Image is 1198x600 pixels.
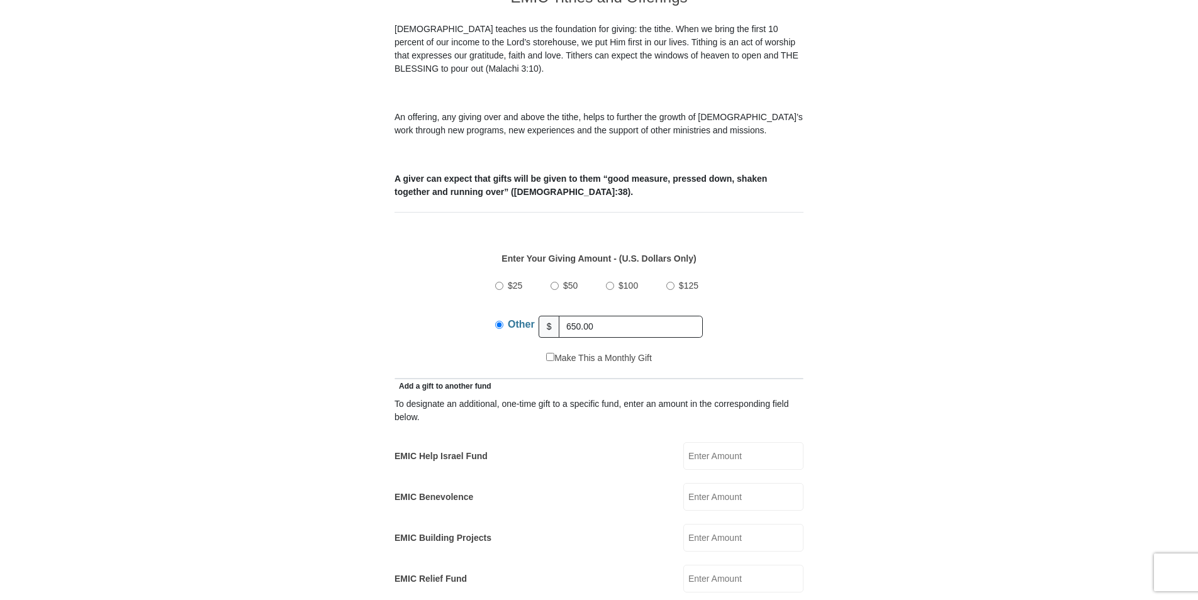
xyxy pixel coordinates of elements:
[683,524,803,552] input: Enter Amount
[683,483,803,511] input: Enter Amount
[546,353,554,361] input: Make This a Monthly Gift
[563,281,578,291] span: $50
[546,352,652,365] label: Make This a Monthly Gift
[559,316,703,338] input: Other Amount
[395,450,488,463] label: EMIC Help Israel Fund
[395,531,491,545] label: EMIC Building Projects
[395,397,803,424] div: To designate an additional, one-time gift to a specific fund, enter an amount in the correspondin...
[539,316,560,338] span: $
[683,565,803,592] input: Enter Amount
[395,572,467,586] label: EMIC Relief Fund
[683,442,803,470] input: Enter Amount
[679,281,698,291] span: $125
[508,281,522,291] span: $25
[395,382,491,391] span: Add a gift to another fund
[395,23,803,75] p: [DEMOGRAPHIC_DATA] teaches us the foundation for giving: the tithe. When we bring the first 10 pe...
[508,319,535,330] span: Other
[619,281,638,291] span: $100
[501,253,696,264] strong: Enter Your Giving Amount - (U.S. Dollars Only)
[395,111,803,137] p: An offering, any giving over and above the tithe, helps to further the growth of [DEMOGRAPHIC_DAT...
[395,491,473,504] label: EMIC Benevolence
[395,174,767,197] b: A giver can expect that gifts will be given to them “good measure, pressed down, shaken together ...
